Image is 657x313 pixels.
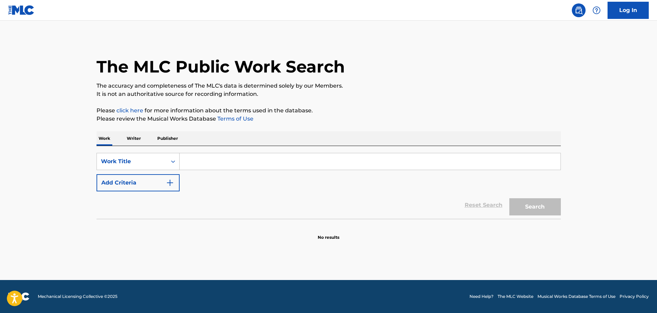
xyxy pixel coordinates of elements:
[97,153,561,219] form: Search Form
[97,131,112,146] p: Work
[575,6,583,14] img: search
[97,82,561,90] p: The accuracy and completeness of The MLC's data is determined solely by our Members.
[125,131,143,146] p: Writer
[498,293,533,300] a: The MLC Website
[623,280,657,313] iframe: Chat Widget
[216,115,253,122] a: Terms of Use
[318,226,339,241] p: No results
[469,293,494,300] a: Need Help?
[155,131,180,146] p: Publisher
[166,179,174,187] img: 9d2ae6d4665cec9f34b9.svg
[97,174,180,191] button: Add Criteria
[97,115,561,123] p: Please review the Musical Works Database
[608,2,649,19] a: Log In
[8,292,30,301] img: logo
[590,3,603,17] div: Help
[592,6,601,14] img: help
[97,90,561,98] p: It is not an authoritative source for recording information.
[537,293,615,300] a: Musical Works Database Terms of Use
[116,107,143,114] a: click here
[97,56,345,77] h1: The MLC Public Work Search
[572,3,586,17] a: Public Search
[38,293,117,300] span: Mechanical Licensing Collective © 2025
[101,157,163,166] div: Work Title
[97,107,561,115] p: Please for more information about the terms used in the database.
[8,5,35,15] img: MLC Logo
[620,293,649,300] a: Privacy Policy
